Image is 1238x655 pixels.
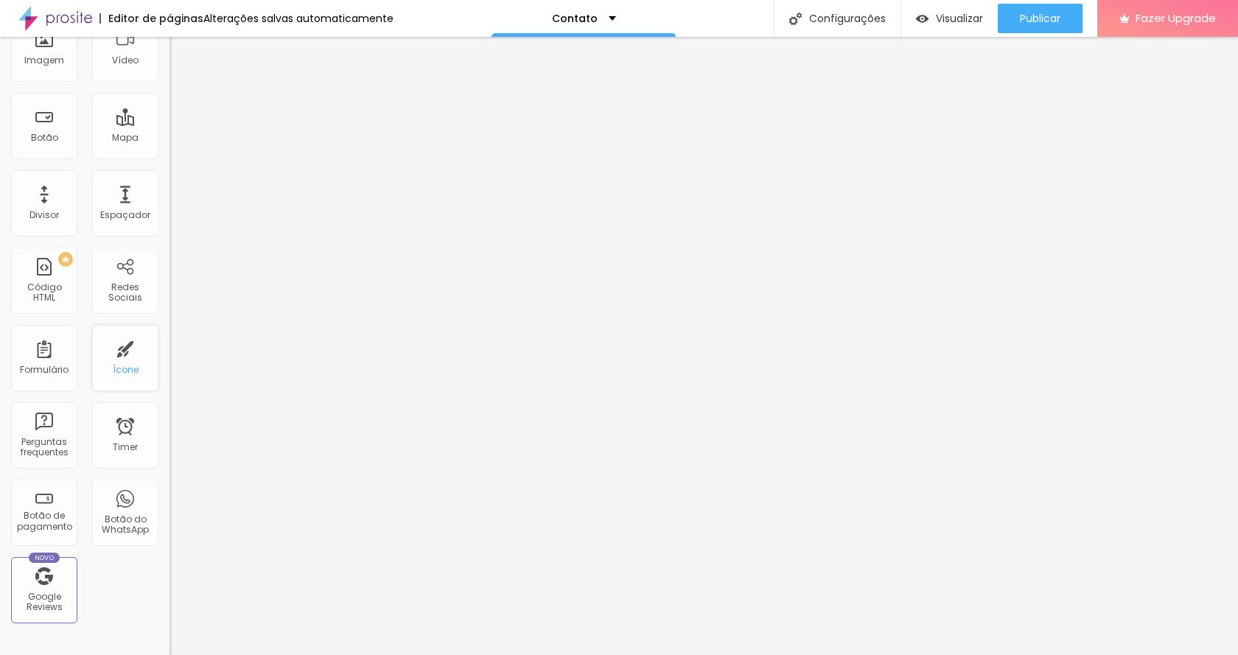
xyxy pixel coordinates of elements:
div: Redes Sociais [96,282,154,304]
button: Publicar [998,4,1083,33]
img: Icone [789,13,802,25]
div: Mapa [112,133,139,143]
span: Publicar [1020,13,1060,24]
div: Imagem [24,55,64,66]
div: Espaçador [100,210,150,220]
div: Botão [31,133,58,143]
div: Perguntas frequentes [15,437,73,458]
p: Contato [552,13,598,24]
div: Botão de pagamento [15,511,73,532]
div: Botão do WhatsApp [96,514,154,536]
div: Formulário [20,365,69,375]
div: Divisor [29,210,59,220]
div: Ícone [113,365,139,375]
div: Google Reviews [15,592,73,613]
img: view-1.svg [916,13,929,25]
span: Fazer Upgrade [1136,12,1216,24]
div: Código HTML [15,282,73,304]
div: Editor de páginas [99,13,203,24]
span: Visualizar [936,13,983,24]
div: Vídeo [112,55,139,66]
div: Alterações salvas automaticamente [203,13,394,24]
div: Timer [113,442,138,452]
button: Visualizar [901,4,998,33]
div: Novo [29,553,60,563]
